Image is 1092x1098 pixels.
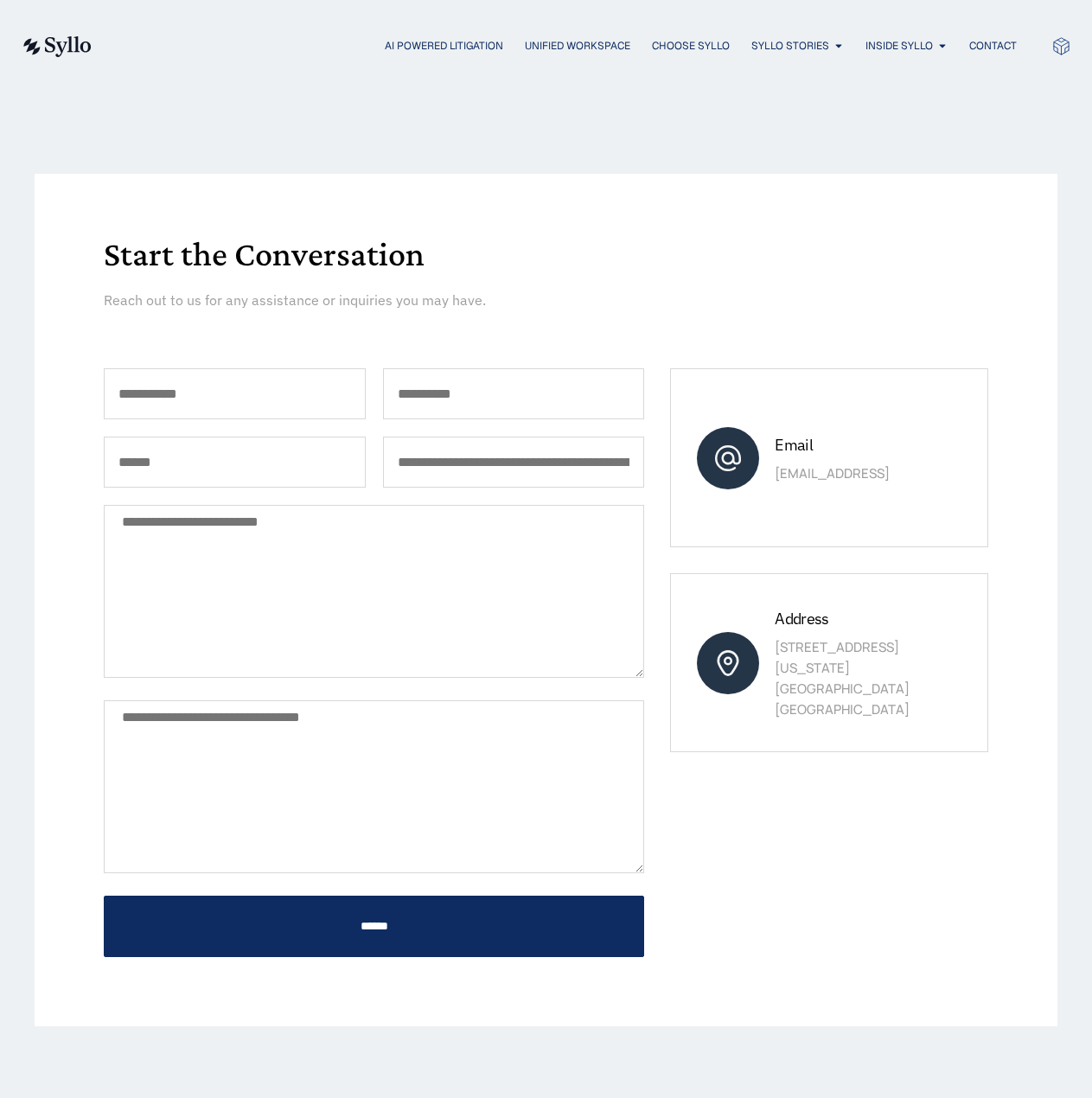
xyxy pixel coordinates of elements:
[21,36,92,57] img: syllo
[969,38,1017,54] a: Contact
[775,637,961,720] p: [STREET_ADDRESS] [US_STATE][GEOGRAPHIC_DATA] [GEOGRAPHIC_DATA]
[126,38,1017,54] div: Menu Toggle
[126,38,1017,54] nav: Menu
[775,463,961,484] p: [EMAIL_ADDRESS]
[775,609,828,629] span: Address
[104,237,988,271] h1: Start the Conversation
[865,38,933,54] a: Inside Syllo
[525,38,630,54] a: Unified Workspace
[775,435,812,455] span: Email
[652,38,730,54] a: Choose Syllo
[751,38,829,54] a: Syllo Stories
[104,290,732,310] p: Reach out to us for any assistance or inquiries you may have.
[385,38,503,54] a: AI Powered Litigation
